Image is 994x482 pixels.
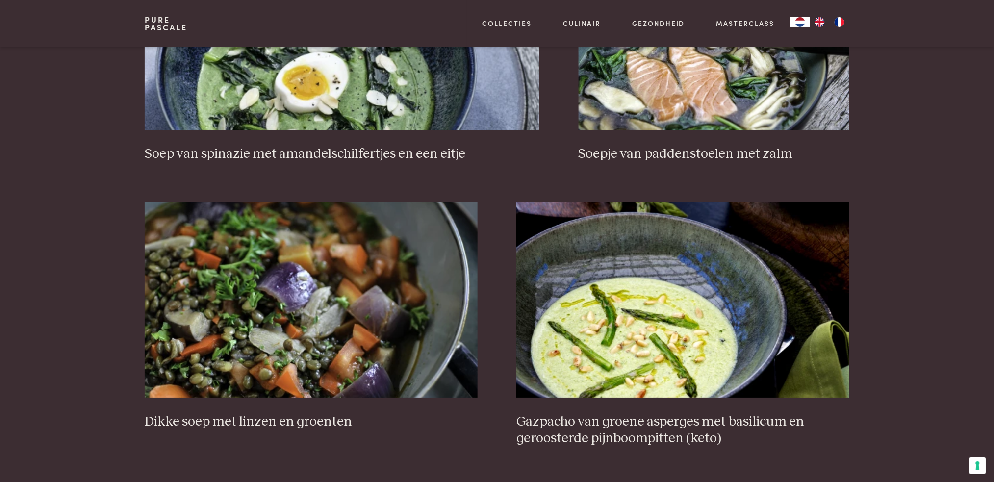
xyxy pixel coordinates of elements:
h3: Soepje van paddenstoelen met zalm [579,146,849,163]
ul: Language list [810,17,849,27]
a: EN [810,17,830,27]
a: Gazpacho van groene asperges met basilicum en geroosterde pijnboompitten (keto) Gazpacho van groe... [516,202,849,447]
a: Gezondheid [632,18,685,28]
aside: Language selected: Nederlands [790,17,849,27]
h3: Dikke soep met linzen en groenten [145,413,477,431]
div: Language [790,17,810,27]
a: Collecties [483,18,532,28]
h3: Soep van spinazie met amandelschilfertjes en een eitje [145,146,539,163]
a: NL [790,17,810,27]
a: Culinair [563,18,601,28]
img: Dikke soep met linzen en groenten [145,202,477,398]
img: Gazpacho van groene asperges met basilicum en geroosterde pijnboompitten (keto) [516,202,849,398]
a: PurePascale [145,16,187,31]
h3: Gazpacho van groene asperges met basilicum en geroosterde pijnboompitten (keto) [516,413,849,447]
a: Masterclass [716,18,775,28]
a: Dikke soep met linzen en groenten Dikke soep met linzen en groenten [145,202,477,430]
a: FR [830,17,849,27]
button: Uw voorkeuren voor toestemming voor trackingtechnologieën [969,457,986,474]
